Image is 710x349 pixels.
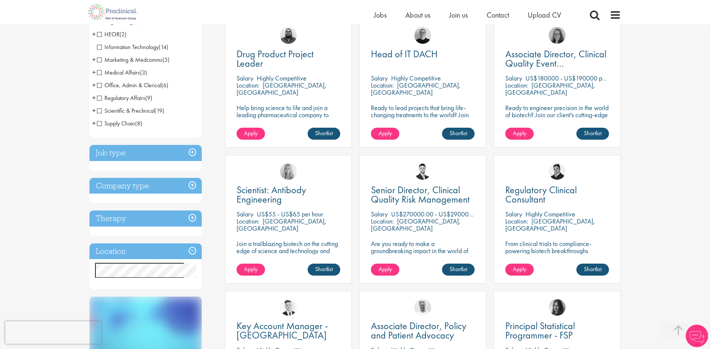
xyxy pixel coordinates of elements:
a: Regulatory Clinical Consultant [505,185,609,204]
span: Salary [371,210,388,218]
p: [GEOGRAPHIC_DATA], [GEOGRAPHIC_DATA] [505,217,595,233]
span: (9) [145,94,152,102]
a: Nicolas Daniel [280,299,297,316]
a: Associate Director, Policy and Patient Advocacy [371,321,475,340]
h3: Location [89,243,202,260]
span: Senior Director, Clinical Quality Risk Management [371,183,470,206]
span: Supply Chain [97,119,135,127]
a: Shortlist [576,128,609,140]
p: [GEOGRAPHIC_DATA], [GEOGRAPHIC_DATA] [237,81,326,97]
span: Location: [371,81,394,89]
span: Apply [513,265,526,273]
span: + [92,92,96,103]
p: Ready to engineer precision in the world of biotech? Join our client's cutting-edge team and play... [505,104,609,140]
p: Highly Competitive [525,210,575,218]
span: Scientific & Preclinical [97,107,155,115]
span: Drug Product Project Leader [237,48,314,70]
span: (3) [140,69,147,76]
a: Shortlist [308,264,340,276]
span: Location: [237,217,259,225]
p: Highly Competitive [391,74,441,82]
span: + [92,67,96,78]
span: HEOR [97,30,119,38]
span: (19) [155,107,164,115]
a: Joshua Bye [414,299,431,316]
a: Join us [449,10,468,20]
a: Apply [371,264,399,276]
img: Emma Pretorious [414,27,431,44]
span: + [92,79,96,91]
span: Medical Affairs [97,69,147,76]
span: Principal Statistical Programmer - FSP [505,319,575,342]
a: Upload CV [528,10,561,20]
p: Highly Competitive [257,74,307,82]
a: Associate Director, Clinical Quality Event Management (GCP) [505,49,609,68]
a: About us [405,10,430,20]
p: Are you ready to make a groundbreaking impact in the world of biotechnology? Join a growing compa... [371,240,475,276]
h3: Therapy [89,210,202,227]
a: Senior Director, Clinical Quality Risk Management [371,185,475,204]
span: (2) [119,30,127,38]
a: Shortlist [442,264,475,276]
span: HEOR [97,30,127,38]
span: Apply [378,129,392,137]
a: Apply [237,128,265,140]
span: Key Account Manager - [GEOGRAPHIC_DATA] [237,319,328,342]
span: Salary [371,74,388,82]
a: Scientist: Antibody Engineering [237,185,340,204]
h3: Job type [89,145,202,161]
span: Head of IT DACH [371,48,438,60]
a: Apply [237,264,265,276]
span: Marketing & Medcomms [97,56,170,64]
p: US$55 - US$65 per hour [257,210,323,218]
p: Ready to lead projects that bring life-changing treatments to the world? Join our client at the f... [371,104,475,140]
span: (6) [161,81,168,89]
span: Associate Director, Clinical Quality Event Management (GCP) [505,48,606,79]
span: (5) [162,56,170,64]
span: Regulatory Clinical Consultant [505,183,577,206]
span: + [92,105,96,116]
img: Shannon Briggs [280,163,297,180]
a: Contact [487,10,509,20]
span: Apply [244,265,258,273]
a: Shortlist [576,264,609,276]
span: Location: [505,81,528,89]
span: Salary [237,210,253,218]
a: Principal Statistical Programmer - FSP [505,321,609,340]
iframe: reCAPTCHA [5,321,101,344]
img: Joshua Godden [414,163,431,180]
span: Office, Admin & Clerical [97,81,168,89]
span: Location: [371,217,394,225]
a: Apply [505,264,534,276]
span: + [92,54,96,65]
img: Chatbot [686,325,708,347]
p: [GEOGRAPHIC_DATA], [GEOGRAPHIC_DATA] [237,217,326,233]
span: Location: [237,81,259,89]
p: [GEOGRAPHIC_DATA], [GEOGRAPHIC_DATA] [505,81,595,97]
p: US$180000 - US$190000 per annum [525,74,626,82]
a: Jobs [374,10,387,20]
a: Head of IT DACH [371,49,475,59]
span: Information Technology [97,43,159,51]
img: Heidi Hennigan [549,299,566,316]
img: Peter Duvall [549,163,566,180]
img: Ashley Bennett [280,27,297,44]
p: US$270000.00 - US$290000.00 per annum [391,210,510,218]
a: Key Account Manager - [GEOGRAPHIC_DATA] [237,321,340,340]
h3: Company type [89,178,202,194]
img: Ingrid Aymes [549,27,566,44]
span: Supply Chain [97,119,142,127]
span: Scientist: Antibody Engineering [237,183,306,206]
span: Scientific & Preclinical [97,107,164,115]
span: Salary [505,210,522,218]
p: Help bring science to life and join a leading pharmaceutical company to play a key role in delive... [237,104,340,140]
